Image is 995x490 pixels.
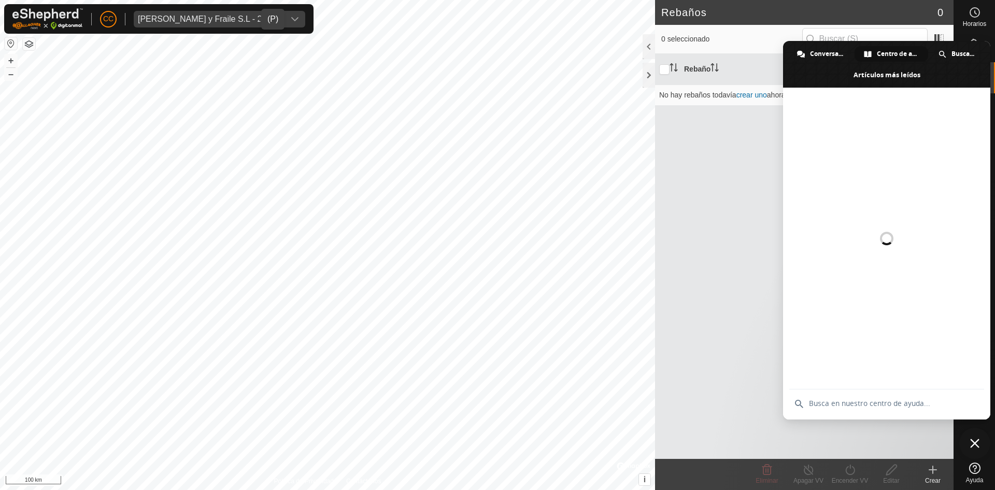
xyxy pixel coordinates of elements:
[912,476,954,485] div: Crear
[810,46,843,62] span: Conversación
[346,477,381,486] a: Contáctenos
[5,68,17,80] button: –
[855,46,928,62] div: Centro de ayuda
[951,46,975,62] span: Buscar en
[134,11,285,27] span: Ojeda y Fraile S.L - 23845
[680,54,794,85] th: Rebaño
[23,38,35,50] button: Capas del Mapa
[929,46,986,62] div: Buscar en
[655,85,954,105] td: No hay rebaños todavía ahora.
[937,5,943,20] span: 0
[871,476,912,485] div: Editar
[285,11,305,27] div: dropdown trigger
[138,15,280,23] div: [PERSON_NAME] y Fraile S.L - 23845
[644,475,646,484] span: i
[670,65,678,73] p-sorticon: Activar para ordenar
[661,34,802,45] span: 0 seleccionado
[12,8,83,30] img: Logo Gallagher
[788,46,854,62] div: Conversación
[789,389,984,417] input: Busca en nuestro centro de ayuda...
[5,54,17,67] button: +
[788,476,829,485] div: Apagar VV
[103,13,113,24] span: CC
[661,6,937,19] h2: Rebaños
[966,477,984,483] span: Ayuda
[829,476,871,485] div: Encender VV
[963,21,986,27] span: Horarios
[639,474,650,485] button: i
[959,428,990,459] div: Cerrar el chat
[5,37,17,50] button: Restablecer Mapa
[736,91,767,99] a: crear uno
[274,477,334,486] a: Política de Privacidad
[756,477,778,484] span: Eliminar
[802,28,928,50] input: Buscar (S)
[954,458,995,487] a: Ayuda
[710,65,719,73] p-sorticon: Activar para ordenar
[877,46,918,62] span: Centro de ayuda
